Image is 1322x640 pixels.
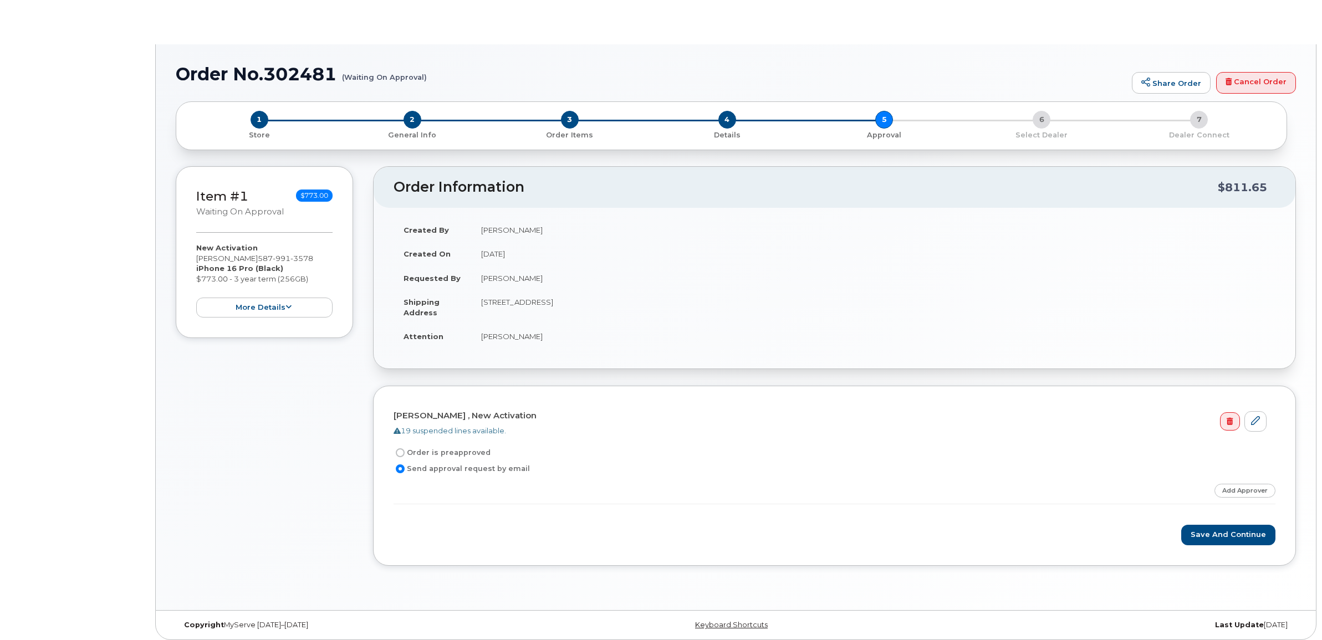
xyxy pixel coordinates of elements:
td: [PERSON_NAME] [471,266,1275,290]
small: Waiting On Approval [196,207,284,217]
strong: Attention [404,332,443,341]
span: 3 [561,111,579,129]
h1: Order No.302481 [176,64,1126,84]
span: 2 [404,111,421,129]
p: Order Items [496,130,644,140]
p: Store [190,130,329,140]
span: 3578 [290,254,313,263]
strong: Created By [404,226,449,234]
span: 4 [718,111,736,129]
label: Order is preapproved [394,446,491,459]
a: Add Approver [1214,484,1275,498]
div: [DATE] [922,621,1296,629]
strong: Last Update [1215,621,1264,629]
label: Send approval request by email [394,462,530,475]
strong: Created On [404,249,451,258]
td: [PERSON_NAME] [471,324,1275,349]
a: Keyboard Shortcuts [695,621,768,629]
span: 1 [251,111,268,129]
span: 991 [273,254,290,263]
div: [PERSON_NAME] $773.00 - 3 year term (256GB) [196,243,333,318]
a: 3 Order Items [491,129,649,140]
button: more details [196,298,333,318]
button: Save and Continue [1181,525,1275,545]
a: Item #1 [196,188,248,204]
div: MyServe [DATE]–[DATE] [176,621,549,629]
h2: Order Information [394,180,1218,195]
h4: [PERSON_NAME] , New Activation [394,411,1267,421]
a: 4 Details [649,129,806,140]
strong: Copyright [184,621,224,629]
span: $773.00 [296,190,333,202]
a: 1 Store [185,129,334,140]
span: 587 [258,254,313,263]
input: Order is preapproved [396,448,405,457]
p: General Info [338,130,487,140]
a: Cancel Order [1216,72,1296,94]
strong: Shipping Address [404,298,440,317]
p: Details [653,130,802,140]
div: $811.65 [1218,177,1267,198]
div: 19 suspended lines available. [394,426,1267,436]
input: Send approval request by email [396,464,405,473]
td: [PERSON_NAME] [471,218,1275,242]
td: [DATE] [471,242,1275,266]
td: [STREET_ADDRESS] [471,290,1275,324]
strong: Requested By [404,274,461,283]
small: (Waiting On Approval) [342,64,427,81]
a: 2 General Info [334,129,491,140]
a: Share Order [1132,72,1211,94]
strong: iPhone 16 Pro (Black) [196,264,283,273]
strong: New Activation [196,243,258,252]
